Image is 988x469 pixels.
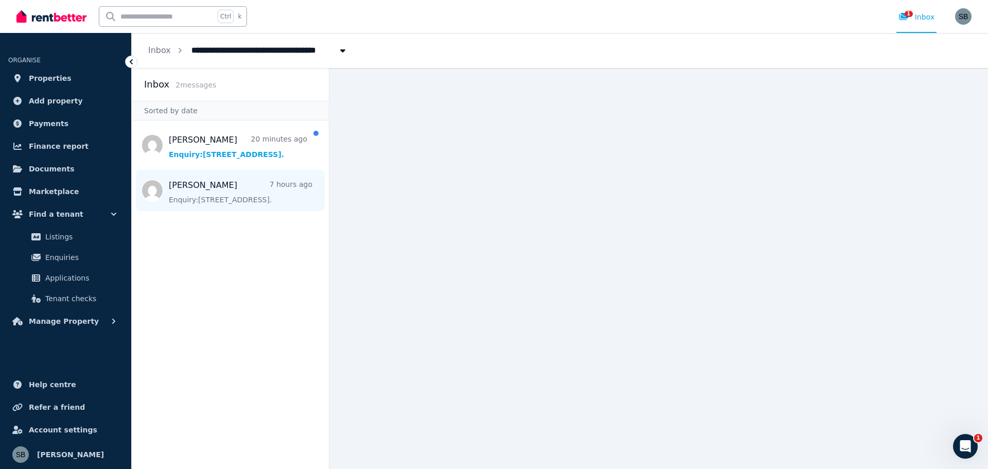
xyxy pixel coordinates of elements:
[8,136,123,157] a: Finance report
[45,292,115,305] span: Tenant checks
[29,163,75,175] span: Documents
[175,81,216,89] span: 2 message s
[12,288,119,309] a: Tenant checks
[29,185,79,198] span: Marketplace
[29,208,83,220] span: Find a tenant
[29,424,97,436] span: Account settings
[953,434,978,459] iframe: Intercom live chat
[45,272,115,284] span: Applications
[16,9,86,24] img: RentBetter
[29,315,99,327] span: Manage Property
[45,251,115,264] span: Enquiries
[45,231,115,243] span: Listings
[132,33,364,68] nav: Breadcrumb
[905,11,913,17] span: 1
[955,8,972,25] img: Sam Berrell
[12,446,29,463] img: Sam Berrell
[898,12,934,22] div: Inbox
[29,401,85,413] span: Refer a friend
[29,117,68,130] span: Payments
[29,378,76,391] span: Help centre
[974,434,982,442] span: 1
[169,179,312,205] a: [PERSON_NAME]7 hours agoEnquiry:[STREET_ADDRESS].
[29,95,83,107] span: Add property
[8,159,123,179] a: Documents
[218,10,234,23] span: Ctrl
[12,268,119,288] a: Applications
[8,57,41,64] span: ORGANISE
[37,448,104,461] span: [PERSON_NAME]
[12,247,119,268] a: Enquiries
[8,420,123,440] a: Account settings
[8,181,123,202] a: Marketplace
[148,45,171,55] a: Inbox
[8,397,123,418] a: Refer a friend
[29,140,89,152] span: Finance report
[144,77,169,92] h2: Inbox
[12,227,119,247] a: Listings
[132,101,329,120] div: Sorted by date
[238,12,241,21] span: k
[8,68,123,89] a: Properties
[8,311,123,332] button: Manage Property
[8,374,123,395] a: Help centre
[8,91,123,111] a: Add property
[8,204,123,224] button: Find a tenant
[169,134,307,160] a: [PERSON_NAME]20 minutes agoEnquiry:[STREET_ADDRESS].
[8,113,123,134] a: Payments
[132,120,329,469] nav: Message list
[29,72,72,84] span: Properties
